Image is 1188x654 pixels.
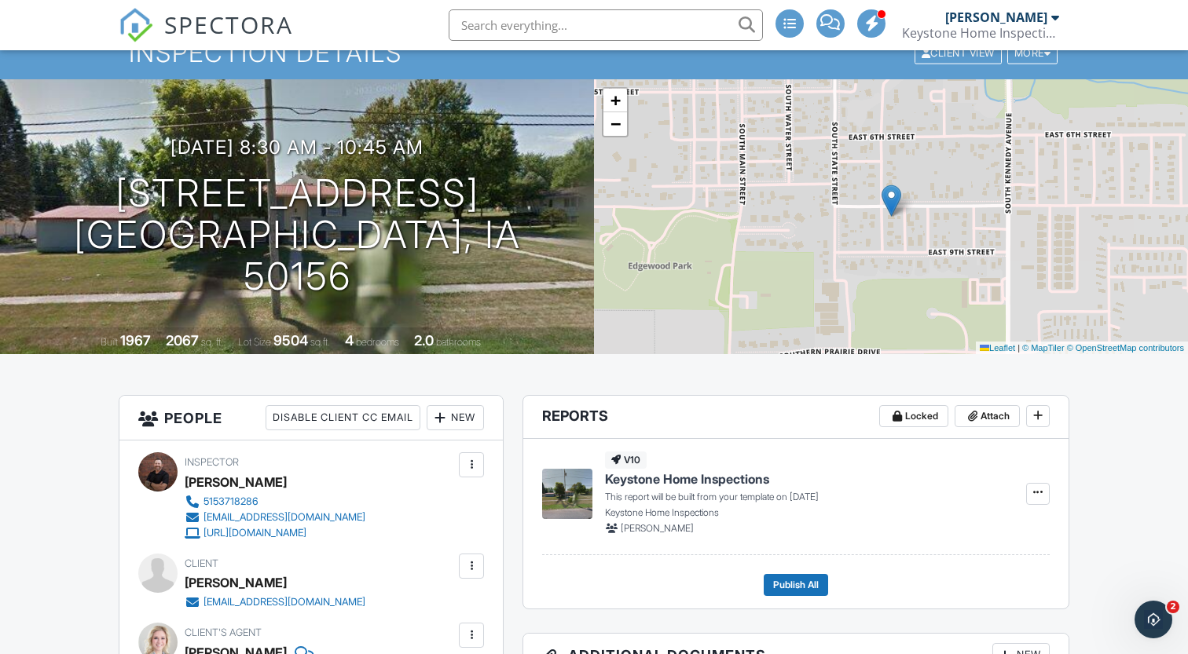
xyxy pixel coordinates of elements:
[945,9,1047,25] div: [PERSON_NAME]
[427,405,484,430] div: New
[913,46,1006,58] a: Client View
[238,336,271,348] span: Lot Size
[266,405,420,430] div: Disable Client CC Email
[101,336,118,348] span: Built
[129,39,1059,67] h1: Inspection Details
[166,332,199,349] div: 2067
[203,527,306,539] div: [URL][DOMAIN_NAME]
[882,185,901,217] img: Marker
[120,332,151,349] div: 1967
[203,511,365,524] div: [EMAIL_ADDRESS][DOMAIN_NAME]
[1022,343,1065,353] a: © MapTiler
[185,557,218,569] span: Client
[1067,343,1184,353] a: © OpenStreetMap contributors
[449,9,763,41] input: Search everything...
[310,336,330,348] span: sq.ft.
[273,332,308,349] div: 9504
[164,8,293,41] span: SPECTORA
[185,525,365,541] a: [URL][DOMAIN_NAME]
[980,343,1015,353] a: Leaflet
[25,173,569,297] h1: [STREET_ADDRESS] [GEOGRAPHIC_DATA], IA 50156
[185,456,239,468] span: Inspector
[119,8,153,42] img: The Best Home Inspection Software - Spectora
[902,25,1059,41] div: Keystone Home Inspections, LLC
[436,336,481,348] span: bathrooms
[119,396,503,440] h3: People
[610,114,621,133] span: −
[185,494,365,510] a: 5153718286
[915,42,1002,64] div: Client View
[185,571,287,594] div: [PERSON_NAME]
[185,594,365,610] a: [EMAIL_ADDRESS][DOMAIN_NAME]
[185,470,287,494] div: [PERSON_NAME]
[603,89,627,112] a: Zoom in
[1017,343,1020,353] span: |
[610,90,621,110] span: +
[1167,601,1179,613] span: 2
[201,336,223,348] span: sq. ft.
[345,332,354,349] div: 4
[603,112,627,136] a: Zoom out
[1007,42,1058,64] div: More
[185,510,365,525] a: [EMAIL_ADDRESS][DOMAIN_NAME]
[185,627,262,638] span: Client's Agent
[414,332,434,349] div: 2.0
[356,336,399,348] span: bedrooms
[203,596,365,608] div: [EMAIL_ADDRESS][DOMAIN_NAME]
[119,21,293,54] a: SPECTORA
[170,137,423,158] h3: [DATE] 8:30 am - 10:45 am
[1135,601,1172,638] iframe: Intercom live chat
[203,495,258,508] div: 5153718286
